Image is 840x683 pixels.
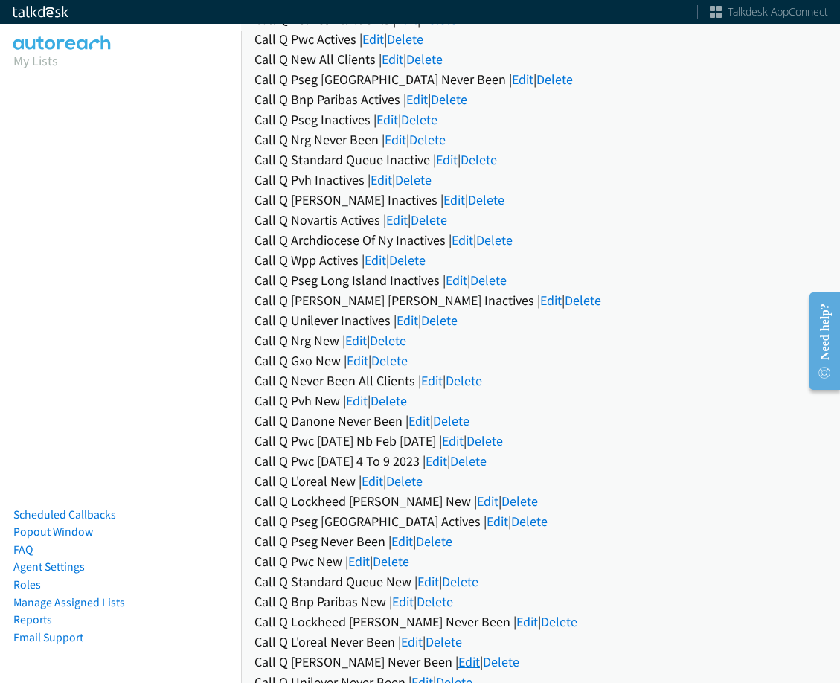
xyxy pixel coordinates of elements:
[254,511,827,531] div: Call Q Pseg [GEOGRAPHIC_DATA] Actives | |
[540,292,562,309] a: Edit
[417,573,439,590] a: Edit
[470,272,507,289] a: Delete
[254,471,827,491] div: Call Q L'oreal New | |
[13,542,33,557] a: FAQ
[386,211,408,228] a: Edit
[13,612,52,626] a: Reports
[450,452,487,469] a: Delete
[254,491,827,511] div: Call Q Lockheed [PERSON_NAME] New | |
[254,591,827,612] div: Call Q Bnp Paribas New | |
[13,577,41,591] a: Roles
[487,513,508,530] a: Edit
[254,89,827,109] div: Call Q Bnp Paribas Actives | |
[346,392,368,409] a: Edit
[376,111,398,128] a: Edit
[348,553,370,570] a: Edit
[254,129,827,150] div: Call Q Nrg Never Been | |
[13,525,93,539] a: Popout Window
[443,191,465,208] a: Edit
[254,270,827,290] div: Call Q Pseg Long Island Inactives | |
[431,91,467,108] a: Delete
[254,330,827,350] div: Call Q Nrg New | |
[387,31,423,48] a: Delete
[373,553,409,570] a: Delete
[254,250,827,270] div: Call Q Wpp Actives | |
[476,231,513,248] a: Delete
[371,392,407,409] a: Delete
[452,231,473,248] a: Edit
[362,472,383,490] a: Edit
[446,272,467,289] a: Edit
[254,29,827,49] div: Call Q Pwc Actives | |
[468,191,504,208] a: Delete
[411,211,447,228] a: Delete
[370,332,406,349] a: Delete
[442,573,478,590] a: Delete
[254,109,827,129] div: Call Q Pseg Inactives | |
[409,131,446,148] a: Delete
[541,613,577,630] a: Delete
[477,493,498,510] a: Edit
[371,171,392,188] a: Edit
[365,251,386,269] a: Edit
[345,332,367,349] a: Edit
[421,312,458,329] a: Delete
[461,151,497,168] a: Delete
[13,52,58,69] a: My Lists
[536,71,573,88] a: Delete
[401,111,437,128] a: Delete
[254,350,827,371] div: Call Q Gxo New | |
[442,432,464,449] a: Edit
[458,653,480,670] a: Edit
[385,131,406,148] a: Edit
[13,595,125,609] a: Manage Assigned Lists
[254,411,827,431] div: Call Q Danone Never Been | |
[710,4,828,19] a: Talkdesk AppConnect
[392,593,414,610] a: Edit
[254,290,827,310] div: Call Q [PERSON_NAME] [PERSON_NAME] Inactives | |
[426,633,462,650] a: Delete
[401,633,423,650] a: Edit
[371,352,408,369] a: Delete
[446,372,482,389] a: Delete
[565,292,601,309] a: Delete
[501,493,538,510] a: Delete
[433,412,469,429] a: Delete
[395,171,432,188] a: Delete
[406,91,428,108] a: Edit
[408,412,430,429] a: Edit
[797,282,840,400] iframe: Resource Center
[254,391,827,411] div: Call Q Pvh New | |
[512,71,533,88] a: Edit
[362,31,384,48] a: Edit
[389,251,426,269] a: Delete
[254,230,827,250] div: Call Q Archdiocese Of Ny Inactives | |
[406,51,443,68] a: Delete
[254,49,827,69] div: Call Q New All Clients | |
[396,10,417,28] a: Edit
[382,51,403,68] a: Edit
[417,593,453,610] a: Delete
[254,210,827,230] div: Call Q Novartis Actives | |
[347,352,368,369] a: Edit
[516,613,538,630] a: Edit
[254,652,827,672] div: Call Q [PERSON_NAME] Never Been | |
[391,533,413,550] a: Edit
[421,372,443,389] a: Edit
[483,653,519,670] a: Delete
[397,312,418,329] a: Edit
[254,371,827,391] div: Call Q Never Been All Clients | |
[254,551,827,571] div: Call Q Pwc New | |
[420,10,457,28] a: Delete
[13,559,85,574] a: Agent Settings
[416,533,452,550] a: Delete
[254,190,827,210] div: Call Q [PERSON_NAME] Inactives | |
[254,150,827,170] div: Call Q Standard Queue Inactive | |
[254,531,827,551] div: Call Q Pseg Never Been | |
[13,507,116,522] a: Scheduled Callbacks
[386,472,423,490] a: Delete
[511,513,548,530] a: Delete
[254,431,827,451] div: Call Q Pwc [DATE] Nb Feb [DATE] | |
